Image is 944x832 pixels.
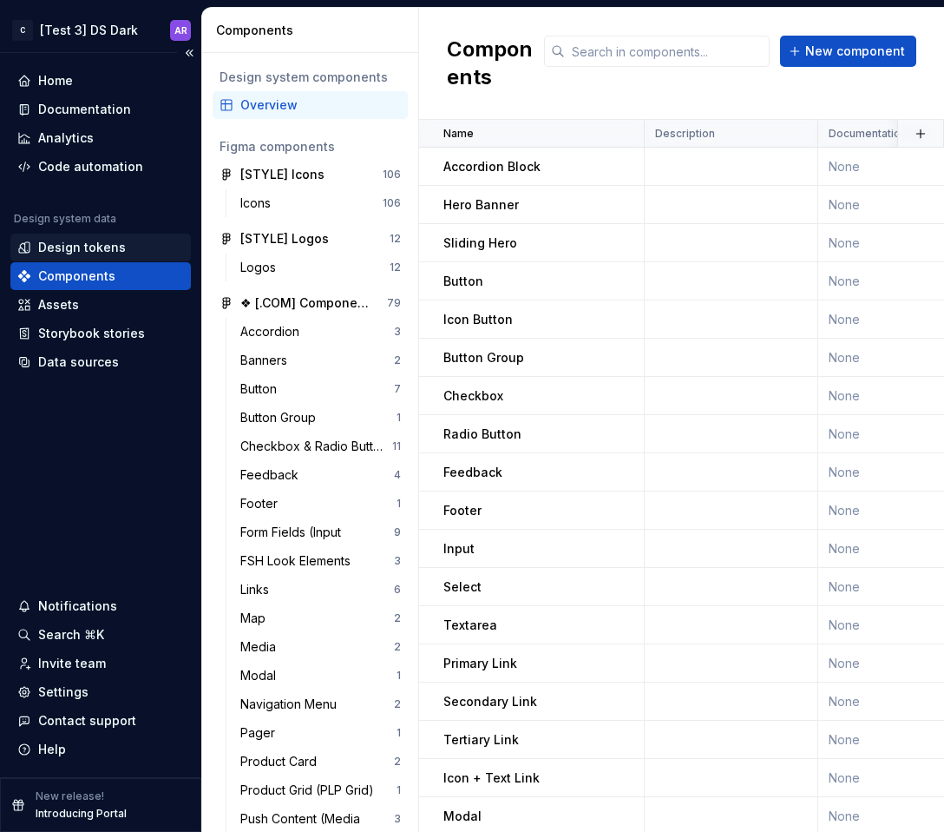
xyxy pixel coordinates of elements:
[240,409,323,426] div: Button Group
[233,547,408,575] a: FSH Look Elements3
[383,168,401,182] div: 106
[397,497,401,511] div: 1
[233,433,408,460] a: Checkbox & Radio Button11
[394,812,401,826] div: 3
[38,712,136,730] div: Contact support
[213,91,408,119] a: Overview
[10,124,191,152] a: Analytics
[443,273,483,290] p: Button
[394,382,401,396] div: 7
[10,621,191,649] button: Search ⌘K
[240,438,392,455] div: Checkbox & Radio Button
[233,604,408,632] a: Map2
[240,195,278,212] div: Icons
[240,294,370,312] div: ❖ [.COM] Components ABCHANEL 22
[240,810,367,828] div: Push Content (Media
[10,234,191,261] a: Design tokens
[447,36,544,91] h2: Components
[240,259,283,276] div: Logos
[40,22,138,39] div: [Test 3] DS Dark
[394,697,401,711] div: 2
[240,495,285,512] div: Footer
[240,753,324,770] div: Product Card
[38,325,145,342] div: Storybook stories
[240,524,348,541] div: Form Fields (Input
[394,583,401,597] div: 6
[233,748,408,776] a: Product Card2
[38,239,126,256] div: Design tokens
[233,719,408,747] a: Pager1
[10,67,191,95] a: Home
[38,353,119,371] div: Data sources
[220,138,401,155] div: Figma components
[240,552,357,570] div: FSH Look Elements
[14,212,116,226] div: Design system data
[233,518,408,546] a: Form Fields (Input9
[394,525,401,539] div: 9
[240,352,294,369] div: Banners
[240,581,276,598] div: Links
[10,320,191,347] a: Storybook stories
[443,693,537,710] p: Secondary Link
[36,789,104,803] p: New release!
[213,225,408,253] a: [STYLE] Logos12
[443,158,541,175] p: Accordion Block
[240,380,284,398] div: Button
[240,610,272,627] div: Map
[233,347,408,374] a: Banners2
[10,650,191,677] a: Invite team
[397,411,401,425] div: 1
[443,617,497,634] p: Textarea
[805,43,905,60] span: New component
[213,161,408,188] a: [STYLE] Icons106
[233,662,408,690] a: Modal1
[387,296,401,310] div: 79
[38,598,117,615] div: Notifications
[394,554,401,568] div: 3
[394,755,401,769] div: 2
[240,782,381,799] div: Product Grid (PLP Grid)
[240,638,283,656] div: Media
[233,189,408,217] a: Icons106
[240,230,329,248] div: [STYLE] Logos
[38,158,143,175] div: Code automation
[38,267,115,285] div: Components
[443,426,521,443] p: Radio Button
[394,325,401,339] div: 3
[3,11,198,49] button: C[Test 3] DS DarkAR
[780,36,916,67] button: New component
[10,291,191,319] a: Assets
[10,262,191,290] a: Components
[10,96,191,123] a: Documentation
[177,41,201,65] button: Collapse sidebar
[394,611,401,625] div: 2
[443,808,482,825] p: Modal
[233,318,408,346] a: Accordion3
[392,439,401,453] div: 11
[443,387,503,405] p: Checkbox
[233,375,408,403] a: Button7
[443,349,524,366] p: Button Group
[233,254,408,281] a: Logos12
[12,20,33,41] div: C
[38,626,104,644] div: Search ⌘K
[10,736,191,763] button: Help
[216,22,411,39] div: Components
[240,724,282,742] div: Pager
[443,769,540,787] p: Icon + Text Link
[443,655,517,672] p: Primary Link
[10,678,191,706] a: Settings
[38,683,88,701] div: Settings
[240,466,305,484] div: Feedback
[390,261,401,274] div: 12
[233,633,408,661] a: Media2
[38,741,66,758] div: Help
[443,196,519,214] p: Hero Banner
[240,667,283,684] div: Modal
[10,153,191,181] a: Code automation
[655,127,715,141] p: Description
[36,807,127,821] p: Introducing Portal
[233,690,408,718] a: Navigation Menu2
[443,502,482,519] p: Footer
[38,655,106,672] div: Invite team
